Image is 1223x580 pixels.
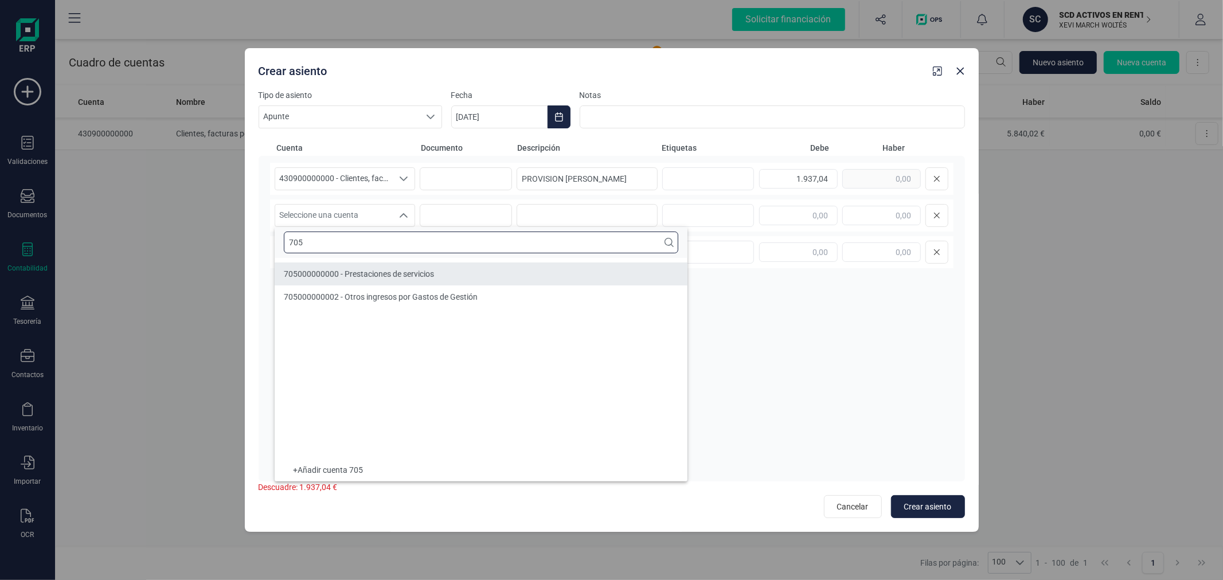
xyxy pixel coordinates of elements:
button: Cancelar [824,495,882,518]
span: Documento [421,142,513,154]
span: Cuenta [277,142,417,154]
div: Crear asiento [254,58,928,79]
label: Notas [580,89,965,101]
input: 0,00 [842,206,921,225]
span: Apunte [259,106,420,128]
input: 0,00 [759,242,838,262]
div: + Añadir cuenta 705 [284,468,678,472]
div: Seleccione una cuenta [393,205,415,226]
input: 0,00 [759,169,838,189]
label: Fecha [451,89,571,101]
span: Descripción [518,142,658,154]
span: Haber [834,142,905,154]
button: Choose Date [548,105,571,128]
label: Tipo de asiento [259,89,442,101]
li: 705000000000 - Prestaciones de servicios [275,262,687,285]
span: 705000000000 - Prestaciones de servicios [284,269,434,279]
input: Buscar cuenta contable [284,232,678,253]
div: Seleccione una cuenta [393,168,415,190]
span: 430900000000 - Clientes, facturas pendientes de recibir o de formalizar [275,168,393,190]
li: 705000000002 - Otros ingresos por Gastos de Gestión [275,285,687,308]
button: Crear asiento [891,495,965,518]
span: Cancelar [837,501,869,512]
span: Debe [759,142,830,154]
input: 0,00 [759,206,838,225]
span: Etiquetas [662,142,754,154]
input: 0,00 [842,169,921,189]
span: Seleccione una cuenta [275,205,393,226]
input: 0,00 [842,242,921,262]
span: Crear asiento [904,501,952,512]
span: 705000000002 - Otros ingresos por Gastos de Gestión [284,292,478,301]
span: Descuadre: 1.937,04 € [259,483,338,492]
